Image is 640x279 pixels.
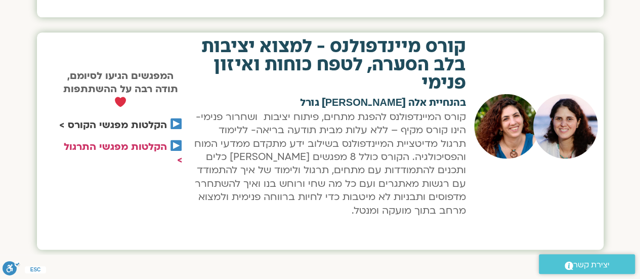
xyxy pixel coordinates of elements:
img: ❤ [115,96,126,107]
h2: קורס מיינדפולנס - למצוא יציבות בלב הסערה, לטפח כוחות ואיזון פנימי [193,37,466,92]
a: הקלטות מפגשי הקורס > [59,118,167,132]
span: יצירת קשר [573,258,610,272]
a: יצירת קשר [539,254,635,274]
img: ▶️ [170,140,182,151]
img: ▶️ [170,118,182,129]
p: קורס המיינדפולנס להפגת מתחים, פיתוח יציבות ושחרור פנימי- הינו קורס מקיף – ללא עלות מבית תודעה ברי... [193,110,466,217]
a: הקלטות מפגשי התרגול > [64,140,183,167]
strong: המפגשים הגיעו לסיומם, תודה רבה על ההשתתפות [63,69,178,110]
h2: בהנחיית אלה [PERSON_NAME] גורל [193,98,466,108]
